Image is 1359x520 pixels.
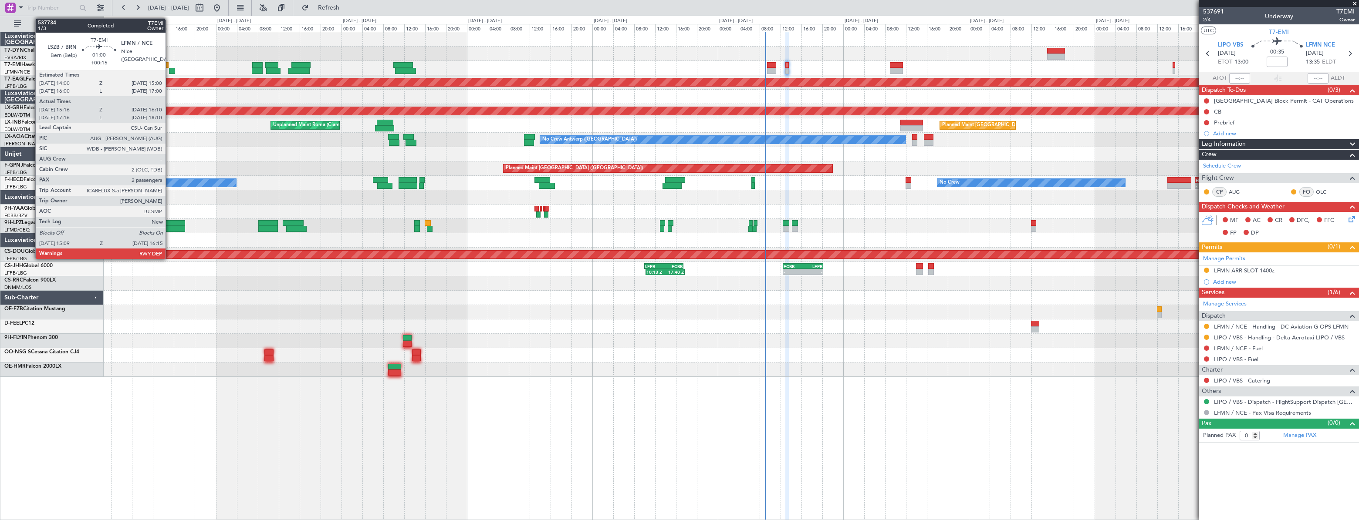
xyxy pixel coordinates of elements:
[237,24,258,32] div: 04:00
[1218,41,1243,50] span: LIPO VBS
[1297,216,1310,225] span: DFC,
[1324,216,1334,225] span: FFC
[4,321,22,326] span: D-FEEL
[845,17,878,25] div: [DATE] - [DATE]
[1214,323,1349,330] a: LFMN / NCE - Handling - DC Aviation-G-OPS LFMN
[1202,419,1211,429] span: Pax
[273,119,351,132] div: Unplanned Maint Roma (Ciampino)
[1202,202,1285,212] span: Dispatch Checks and Weather
[1218,58,1232,67] span: ETOT
[468,17,502,25] div: [DATE] - [DATE]
[4,184,27,190] a: LFPB/LBG
[4,112,30,118] a: EDLW/DTM
[4,263,53,268] a: CS-JHHGlobal 6000
[1214,398,1355,406] a: LIPO / VBS - Dispatch - FlightSupport Dispatch [GEOGRAPHIC_DATA]
[718,24,739,32] div: 00:00
[4,306,65,312] a: OE-FZBCitation Mustang
[216,24,237,32] div: 00:00
[1201,27,1216,34] button: UTC
[1053,24,1074,32] div: 16:00
[784,264,803,269] div: FCBB
[1265,12,1293,21] div: Underway
[362,24,383,32] div: 04:00
[1203,162,1241,171] a: Schedule Crew
[4,255,27,262] a: LFPB/LBG
[111,24,132,32] div: 04:00
[4,227,30,233] a: LFMD/CEQ
[4,364,26,369] span: OE-HMR
[1178,24,1199,32] div: 16:00
[4,77,26,82] span: T7-EAGL
[1322,58,1336,67] span: ELDT
[803,264,822,269] div: LFPB
[1196,178,1221,183] div: HEGN
[488,24,509,32] div: 04:00
[1212,187,1227,197] div: CP
[4,83,27,90] a: LFPB/LBG
[1230,229,1237,238] span: FP
[4,335,27,340] span: 9H-FLYIN
[822,24,843,32] div: 20:00
[1214,345,1263,352] a: LFMN / NCE - Fuel
[4,163,56,168] a: F-GPNJFalcon 900EX
[571,24,592,32] div: 20:00
[1214,97,1354,104] div: [GEOGRAPHIC_DATA] Block Permit - CAT Operations
[4,206,54,211] a: 9H-YAAGlobal 5000
[4,306,23,312] span: OE-FZB
[1336,16,1355,23] span: Owner
[645,264,664,269] div: LFPB
[4,141,56,147] a: [PERSON_NAME]/QSA
[153,24,174,32] div: 12:00
[592,24,613,32] div: 00:00
[4,284,31,291] a: DNMM/LOS
[4,177,24,182] span: F-HECD
[697,24,718,32] div: 20:00
[1253,216,1261,225] span: AC
[1202,242,1222,252] span: Permits
[969,24,990,32] div: 00:00
[311,5,347,11] span: Refresh
[4,105,47,111] a: LX-GBHFalcon 7X
[258,24,279,32] div: 08:00
[1136,24,1157,32] div: 08:00
[4,163,23,168] span: F-GPNJ
[129,176,149,189] div: No Crew
[1116,24,1136,32] div: 04:00
[1213,130,1355,137] div: Add new
[4,220,50,225] a: 9H-LPZLegacy 500
[4,349,79,355] a: OO-NSG SCessna Citation CJ4
[279,24,300,32] div: 12:00
[990,24,1011,32] div: 04:00
[195,24,216,32] div: 20:00
[1202,150,1217,160] span: Crew
[885,24,906,32] div: 08:00
[105,17,139,25] div: [DATE] - [DATE]
[425,24,446,32] div: 16:00
[4,177,47,182] a: F-HECDFalcon 7X
[1203,300,1247,309] a: Manage Services
[1306,49,1324,58] span: [DATE]
[970,17,1004,25] div: [DATE] - [DATE]
[1230,216,1238,225] span: MF
[297,1,350,15] button: Refresh
[4,62,21,67] span: T7-EMI
[803,269,822,275] div: -
[1328,288,1340,297] span: (1/6)
[542,133,637,146] div: No Crew Antwerp ([GEOGRAPHIC_DATA])
[4,278,23,283] span: CS-RRC
[1214,334,1345,341] a: LIPO / VBS - Handling - Delta Aerotaxi LIPO / VBS
[551,24,571,32] div: 16:00
[1203,16,1224,23] span: 2/4
[1214,108,1221,115] div: CB
[1328,85,1340,94] span: (0/3)
[1214,377,1270,384] a: LIPO / VBS - Catering
[446,24,467,32] div: 20:00
[1202,85,1246,95] span: Dispatch To-Dos
[864,24,885,32] div: 04:00
[1275,216,1282,225] span: CR
[927,24,948,32] div: 16:00
[1214,409,1311,416] a: LFMN / NCE - Pax Visa Requirements
[1202,173,1234,183] span: Flight Crew
[1096,17,1129,25] div: [DATE] - [DATE]
[343,17,376,25] div: [DATE] - [DATE]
